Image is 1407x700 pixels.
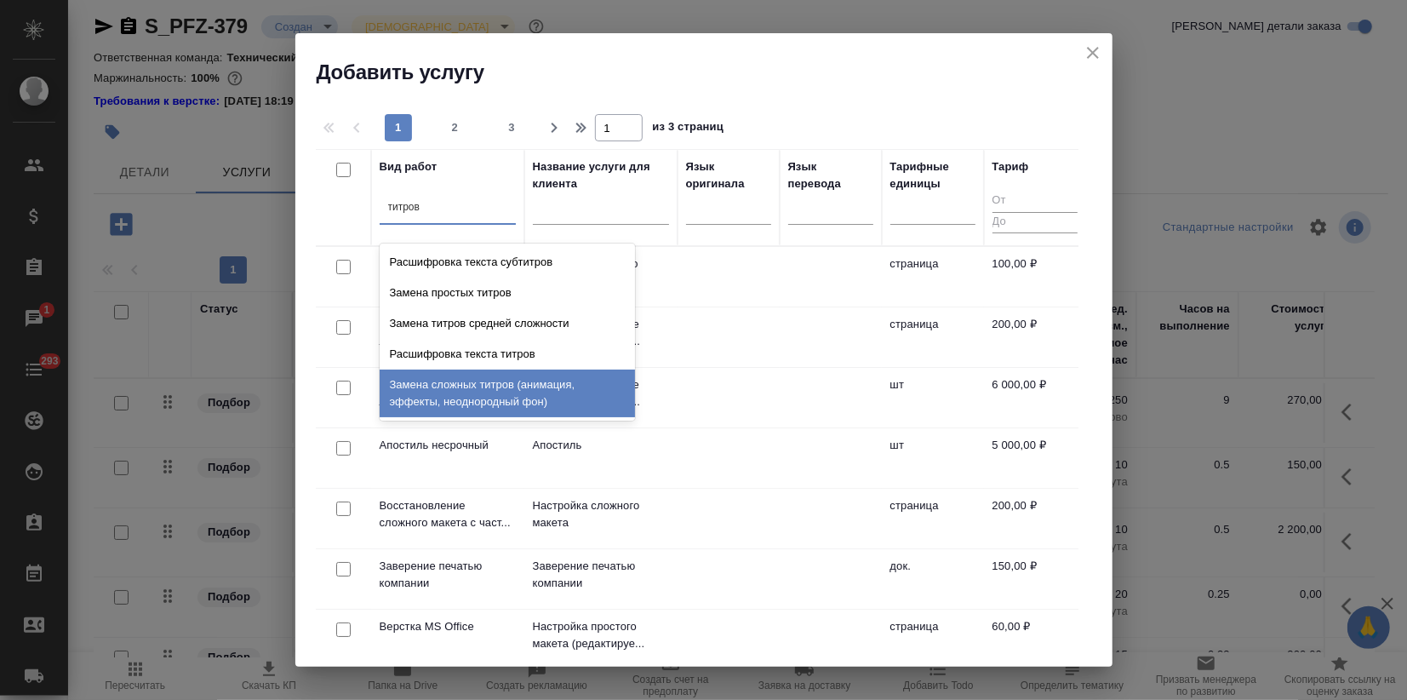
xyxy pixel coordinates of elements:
[317,59,1112,86] h2: Добавить услугу
[890,158,975,192] div: Тарифные единицы
[992,158,1029,175] div: Тариф
[992,212,1078,233] input: До
[380,308,635,339] div: Замена титров средней сложности
[380,247,635,278] div: Расшифровка текста субтитров
[533,497,669,531] p: Настройка сложного макета
[882,368,984,427] td: шт
[984,428,1086,488] td: 5 000,00 ₽
[533,558,669,592] p: Заверение печатью компании
[380,278,635,308] div: Замена простых титров
[882,610,984,669] td: страница
[441,114,468,141] button: 2
[653,117,724,141] span: из 3 страниц
[984,247,1086,307] td: 100,00 ₽
[992,191,1078,212] input: От
[984,489,1086,548] td: 200,00 ₽
[882,428,984,488] td: шт
[533,618,669,652] p: Настройка простого макета (редактируе...
[533,158,669,192] div: Название услуги для клиента
[380,370,635,417] div: Замена сложных титров (анимация, эффекты, неоднородный фон)
[533,437,669,454] p: Апостиль
[882,549,984,609] td: док.
[984,307,1086,367] td: 200,00 ₽
[1080,40,1106,66] button: close
[380,618,516,635] p: Верстка MS Office
[984,368,1086,427] td: 6 000,00 ₽
[498,114,525,141] button: 3
[984,610,1086,669] td: 60,00 ₽
[380,437,516,454] p: Апостиль несрочный
[380,339,635,370] div: Расшифровка текста титров
[882,247,984,307] td: страница
[441,119,468,136] span: 2
[686,158,771,192] div: Язык оригинала
[498,119,525,136] span: 3
[380,158,438,175] div: Вид работ
[882,307,984,367] td: страница
[984,549,1086,609] td: 150,00 ₽
[788,158,873,192] div: Язык перевода
[380,558,516,592] p: Заверение печатью компании
[380,497,516,531] p: Восстановление сложного макета с част...
[882,489,984,548] td: страница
